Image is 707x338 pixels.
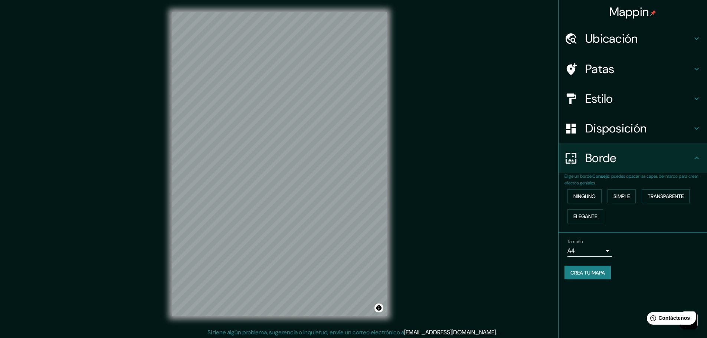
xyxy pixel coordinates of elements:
[559,114,707,143] div: Disposición
[567,247,575,255] font: A4
[642,189,690,203] button: Transparente
[592,173,609,179] font: Consejo
[641,309,699,330] iframe: Lanzador de widgets de ayuda
[585,121,647,136] font: Disposición
[497,328,498,336] font: .
[564,173,698,186] font: : puedes opacar las capas del marco para crear efectos geniales.
[559,24,707,53] div: Ubicación
[374,303,383,312] button: Activar o desactivar atribución
[559,84,707,114] div: Estilo
[613,193,630,200] font: Simple
[564,173,592,179] font: Elige un borde.
[650,10,656,16] img: pin-icon.png
[567,209,603,223] button: Elegante
[207,328,404,336] font: Si tiene algún problema, sugerencia o inquietud, envíe un correo electrónico a
[570,269,605,276] font: Crea tu mapa
[585,61,615,77] font: Patas
[567,189,602,203] button: Ninguno
[585,150,616,166] font: Borde
[559,54,707,84] div: Patas
[585,91,613,106] font: Estilo
[564,266,611,280] button: Crea tu mapa
[608,189,636,203] button: Simple
[573,193,596,200] font: Ninguno
[567,245,612,257] div: A4
[609,4,649,20] font: Mappin
[648,193,684,200] font: Transparente
[172,12,387,316] canvas: Mapa
[585,31,638,46] font: Ubicación
[404,328,496,336] a: [EMAIL_ADDRESS][DOMAIN_NAME]
[496,328,497,336] font: .
[559,143,707,173] div: Borde
[567,239,583,245] font: Tamaño
[498,328,500,336] font: .
[573,213,597,220] font: Elegante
